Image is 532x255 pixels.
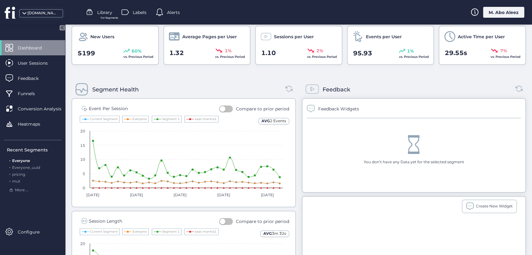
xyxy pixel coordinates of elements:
[167,9,180,16] span: Alerts
[458,33,505,40] span: Active Time per User
[272,231,286,236] span: 3m 32s
[9,178,10,183] span: .
[90,229,118,234] text: Current Segment
[162,229,180,234] text: Segment 1
[132,117,147,121] text: Everyone
[195,229,217,234] text: saas mantra1
[15,187,28,193] span: More ...
[491,55,520,59] span: vs. Previous Period
[476,203,513,209] span: Create New Widget
[132,229,147,234] text: Everyone
[123,55,153,59] span: vs. Previous Period
[18,229,49,235] span: Configure
[500,47,507,54] span: 7%
[80,129,85,133] text: 20
[270,118,286,123] span: 2 Events
[90,117,118,121] text: Current Segment
[80,157,85,162] text: 10
[218,192,231,197] text: [DATE]
[483,7,524,18] div: M. Abo Aleez
[130,192,143,197] text: [DATE]
[86,192,99,197] text: [DATE]
[97,9,112,16] span: Library
[27,10,59,16] div: [DOMAIN_NAME]
[407,48,414,54] span: 1%
[366,33,402,40] span: Events per User
[90,33,114,40] span: New Users
[260,230,289,237] div: AVG
[318,105,359,112] div: Feedback Widgets
[83,171,85,176] text: 5
[80,143,85,148] text: 15
[323,85,350,94] div: Feedback
[307,55,337,59] span: vs. Previous Period
[364,159,464,165] div: You don’t have any Data yet for the selected segment
[261,192,274,197] text: [DATE]
[12,165,40,170] span: Everyone_uuid
[18,121,50,127] span: Heatmaps
[18,75,48,82] span: Feedback
[236,105,289,112] div: Compare to prior period
[89,105,128,112] div: Event Per Session
[215,55,245,59] span: vs. Previous Period
[18,105,71,112] span: Conversion Analysis
[83,186,85,190] text: 0
[261,48,276,58] span: 1.10
[89,218,122,225] div: Session Length
[12,179,20,183] span: mut
[18,60,57,67] span: User Sessions
[162,117,180,121] text: Segment 1
[174,192,187,197] text: [DATE]
[353,49,372,58] span: 95.93
[236,218,289,225] div: Compare to prior period
[9,164,10,170] span: .
[169,48,184,58] span: 1.32
[445,48,467,58] span: 29.55s
[195,117,217,121] text: saas mantra1
[7,146,61,153] div: Recent Segments
[18,90,44,97] span: Funnels
[182,33,237,40] span: Average Pages per User
[78,49,95,58] span: 5199
[225,47,232,54] span: 1%
[258,118,289,124] div: AVG
[133,9,146,16] span: Labels
[316,47,323,54] span: 2%
[12,158,30,163] span: Everyone
[132,48,141,54] span: 60%
[101,16,118,20] span: For Segments
[399,55,429,59] span: vs. Previous Period
[92,85,139,94] div: Segment Health
[274,33,314,40] span: Sessions per User
[80,241,85,246] text: 20
[9,157,10,163] span: .
[9,171,10,177] span: .
[12,172,25,177] span: pricing
[18,44,51,51] span: Dashboard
